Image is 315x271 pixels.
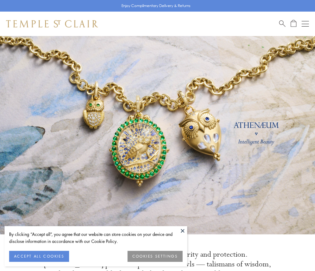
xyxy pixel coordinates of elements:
[121,3,191,9] p: Enjoy Complimentary Delivery & Returns
[128,251,183,262] button: COOKIES SETTINGS
[279,20,285,27] a: Search
[9,251,69,262] button: ACCEPT ALL COOKIES
[6,20,98,27] img: Temple St. Clair
[291,20,296,27] a: Open Shopping Bag
[9,231,183,245] div: By clicking “Accept all”, you agree that our website can store cookies on your device and disclos...
[302,20,309,27] button: Open navigation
